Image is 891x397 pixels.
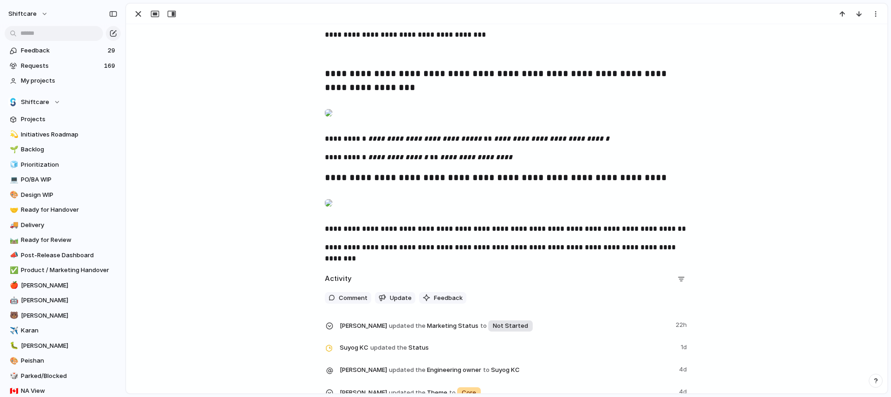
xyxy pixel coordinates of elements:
span: [PERSON_NAME] [340,321,387,331]
h2: Activity [325,273,352,284]
span: Requests [21,61,101,71]
a: 🤖[PERSON_NAME] [5,293,121,307]
span: [PERSON_NAME] [21,311,117,320]
span: [PERSON_NAME] [21,281,117,290]
span: My projects [21,76,117,85]
span: NA View [21,386,117,396]
span: [PERSON_NAME] [21,296,117,305]
span: updated the [389,321,426,331]
div: 🐛 [10,340,16,351]
span: Update [390,293,412,303]
span: Status [340,341,675,354]
button: shiftcare [4,7,53,21]
span: Post-Release Dashboard [21,251,117,260]
button: 💻 [8,175,18,184]
span: Product / Marketing Handover [21,266,117,275]
span: shiftcare [8,9,37,19]
button: 💫 [8,130,18,139]
div: ✅Product / Marketing Handover [5,263,121,277]
button: 🎲 [8,371,18,381]
button: 🌱 [8,145,18,154]
span: Delivery [21,221,117,230]
span: Suyog KC [340,343,368,352]
span: PO/BA WIP [21,175,117,184]
button: 🐻 [8,311,18,320]
span: Feedback [434,293,463,303]
span: updated the [370,343,407,352]
div: 📣 [10,250,16,260]
span: 4d [679,363,689,374]
span: Suyog KC [491,365,520,375]
button: 📣 [8,251,18,260]
div: 🎨Design WIP [5,188,121,202]
a: Projects [5,112,121,126]
a: 🎨Peishan [5,354,121,368]
span: Shiftcare [21,98,49,107]
button: Shiftcare [5,95,121,109]
a: 🐛[PERSON_NAME] [5,339,121,353]
span: Parked/Blocked [21,371,117,381]
div: 🎨 [10,189,16,200]
span: Design WIP [21,190,117,200]
button: 🎨 [8,356,18,365]
div: 🧊 [10,159,16,170]
span: to [483,365,490,375]
button: 🇨🇦 [8,386,18,396]
button: ✅ [8,266,18,275]
div: 🚚 [10,220,16,230]
a: 🐻[PERSON_NAME] [5,309,121,323]
div: 🤝 [10,205,16,215]
a: 🌱Backlog [5,143,121,156]
span: 169 [104,61,117,71]
button: 🎨 [8,190,18,200]
span: Ready for Handover [21,205,117,215]
div: 🎲 [10,371,16,381]
a: 🚚Delivery [5,218,121,232]
span: Backlog [21,145,117,154]
span: Initiatives Roadmap [21,130,117,139]
span: Not Started [493,321,528,331]
a: My projects [5,74,121,88]
span: [PERSON_NAME] [21,341,117,351]
span: Projects [21,115,117,124]
button: 🤝 [8,205,18,215]
button: Update [375,292,415,304]
a: 🧊Prioritization [5,158,121,172]
a: 🍎[PERSON_NAME] [5,279,121,293]
span: 4d [679,385,689,397]
span: to [480,321,487,331]
span: 22h [676,319,689,330]
button: 🚚 [8,221,18,230]
span: Engineering owner [340,363,673,376]
span: Karan [21,326,117,335]
a: 📣Post-Release Dashboard [5,248,121,262]
a: 🎲Parked/Blocked [5,369,121,383]
a: Feedback29 [5,44,121,58]
div: 💻 [10,175,16,185]
span: Feedback [21,46,105,55]
div: 🐻 [10,310,16,321]
div: 💫 [10,129,16,140]
a: 🤝Ready for Handover [5,203,121,217]
div: 🛤️ [10,235,16,246]
span: Comment [339,293,368,303]
a: ✈️Karan [5,324,121,338]
a: 💫Initiatives Roadmap [5,128,121,142]
span: Marketing Status [340,319,670,332]
div: 💻PO/BA WIP [5,173,121,187]
span: Prioritization [21,160,117,169]
div: 🎨 [10,356,16,366]
span: 1d [681,341,689,352]
button: 🤖 [8,296,18,305]
button: ✈️ [8,326,18,335]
